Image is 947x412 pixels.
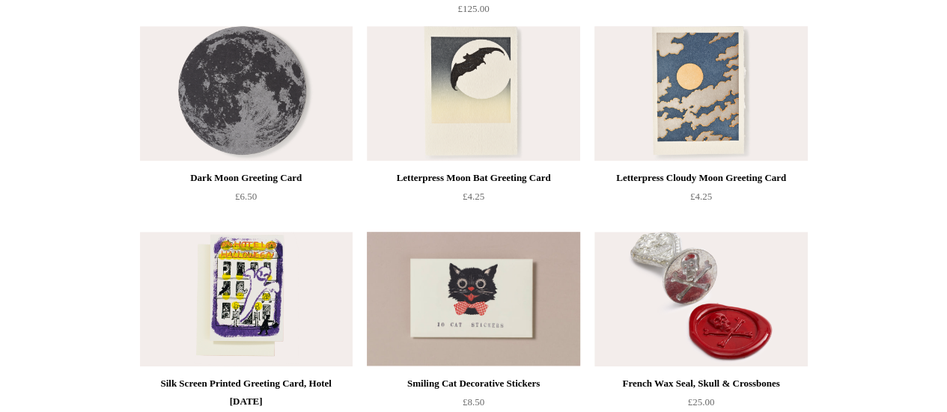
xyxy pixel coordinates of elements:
span: £25.00 [688,396,715,408]
img: Silk Screen Printed Greeting Card, Hotel Halloween [140,232,353,366]
div: Letterpress Cloudy Moon Greeting Card [598,169,803,187]
div: Silk Screen Printed Greeting Card, Hotel [DATE] [144,375,349,411]
a: Letterpress Cloudy Moon Greeting Card Letterpress Cloudy Moon Greeting Card [594,26,807,161]
a: Dark Moon Greeting Card £6.50 [140,169,353,230]
a: French Wax Seal, Skull & Crossbones French Wax Seal, Skull & Crossbones [594,232,807,366]
div: Dark Moon Greeting Card [144,169,349,187]
img: Letterpress Cloudy Moon Greeting Card [594,26,807,161]
a: Silk Screen Printed Greeting Card, Hotel Halloween Silk Screen Printed Greeting Card, Hotel Hallo... [140,232,353,366]
div: Smiling Cat Decorative Stickers [371,375,576,393]
span: £6.50 [235,191,257,202]
img: Dark Moon Greeting Card [140,26,353,161]
span: £8.50 [463,396,484,408]
span: £125.00 [457,3,489,14]
img: Letterpress Moon Bat Greeting Card [367,26,579,161]
span: £4.25 [463,191,484,202]
img: Smiling Cat Decorative Stickers [367,232,579,366]
a: Smiling Cat Decorative Stickers Smiling Cat Decorative Stickers [367,232,579,366]
a: Letterpress Cloudy Moon Greeting Card £4.25 [594,169,807,230]
div: Letterpress Moon Bat Greeting Card [371,169,576,187]
a: Letterpress Moon Bat Greeting Card Letterpress Moon Bat Greeting Card [367,26,579,161]
div: French Wax Seal, Skull & Crossbones [598,375,803,393]
span: £4.25 [690,191,712,202]
img: French Wax Seal, Skull & Crossbones [594,232,807,366]
a: Dark Moon Greeting Card Dark Moon Greeting Card [140,26,353,161]
a: Letterpress Moon Bat Greeting Card £4.25 [367,169,579,230]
